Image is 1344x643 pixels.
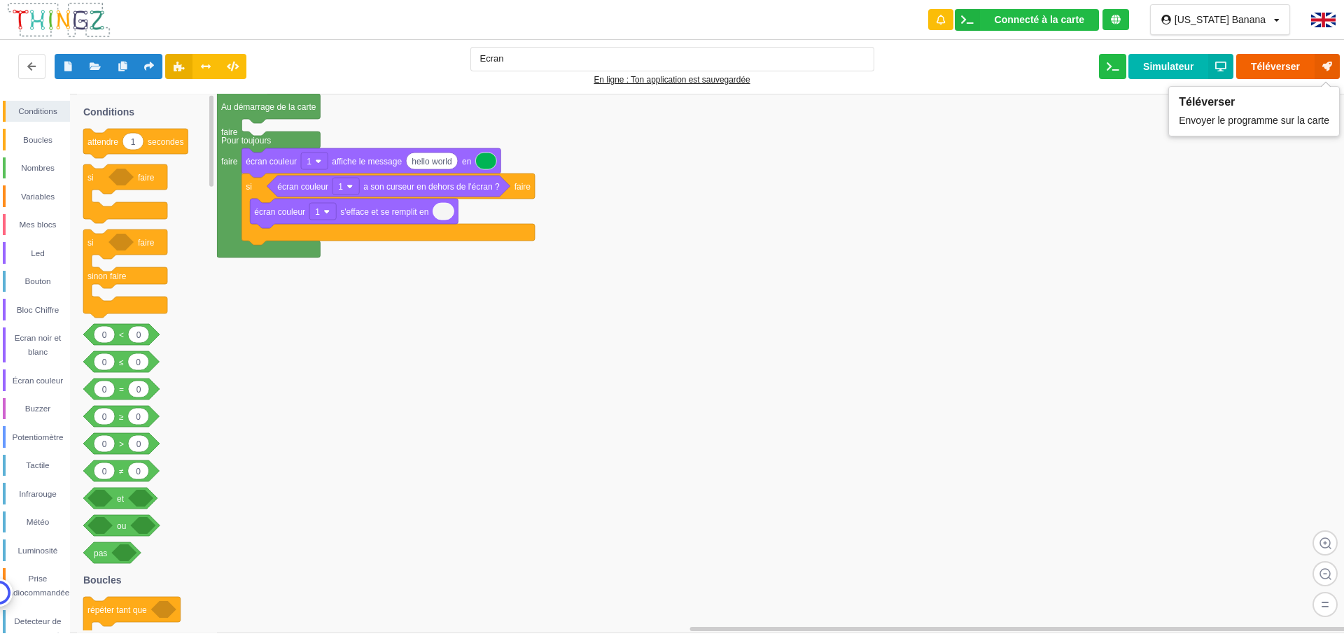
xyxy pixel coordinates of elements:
div: Mes blocs [6,218,70,232]
div: Écran couleur [6,374,70,388]
text: 0 [102,467,107,476]
text: 0 [136,330,141,340]
div: Tactile [6,458,70,472]
div: Buzzer [6,402,70,416]
div: Led [6,246,70,260]
text: faire [138,238,155,248]
text: ≠ [119,467,124,476]
text: 0 [102,412,107,422]
text: faire [221,157,238,167]
text: ≤ [119,358,124,367]
text: 0 [102,385,107,395]
text: en [462,157,471,167]
div: Tu es connecté au serveur de création de Thingz [1102,9,1128,30]
text: 1 [131,137,136,147]
div: Nombres [6,161,70,175]
text: ≥ [119,412,124,422]
div: Variables [6,190,70,204]
text: sinon faire [87,271,127,281]
div: Bloc Chiffre [6,303,70,317]
img: thingz_logo.png [6,1,111,38]
text: si [87,238,94,248]
div: Infrarouge [6,487,70,501]
button: Ouvrir le moniteur [1099,54,1126,79]
text: 0 [136,358,141,367]
div: Bouton [6,274,70,288]
div: Potentiomètre [6,430,70,444]
text: 0 [136,412,141,422]
text: 0 [102,358,107,367]
text: attendre [87,137,118,147]
text: < [119,330,124,340]
text: 0 [102,330,107,340]
div: Envoyer le programme sur la carte [1179,108,1329,127]
text: 0 [102,439,107,449]
text: 0 [136,467,141,476]
div: Ecran noir et blanc [6,331,70,359]
text: hello world [412,157,451,167]
text: 0 [136,439,141,449]
text: faire [138,173,155,183]
div: Conditions [6,104,70,118]
img: gb.png [1311,13,1336,27]
text: Pour toujours [221,136,271,146]
text: faire [221,127,238,137]
text: Conditions [83,106,134,118]
text: écran couleur [254,207,305,217]
button: Téléverser [1236,54,1340,79]
text: si [87,173,94,183]
div: Ta base fonctionne bien ! [955,9,1099,31]
div: [US_STATE] Banana [1175,15,1266,24]
div: Boucles [6,133,70,147]
text: 1 [315,207,320,217]
text: écran couleur [246,157,297,167]
text: Au démarrage de la carte [221,102,316,112]
text: 1 [307,157,311,167]
text: = [119,385,124,395]
text: a son curseur en dehors de l'écran ? [363,182,500,192]
button: Simulateur [1128,54,1233,79]
text: faire [514,182,531,192]
div: Téléverser [1179,95,1329,108]
div: En ligne : Ton application est sauvegardée [470,73,874,87]
text: > [119,439,124,449]
div: Connecté à la carte [995,15,1084,24]
text: secondes [148,137,183,147]
text: s'efface et se remplit en [340,207,428,217]
text: affiche le message [332,157,402,167]
text: 1 [338,182,343,192]
text: 0 [136,385,141,395]
text: écran couleur [277,182,328,192]
text: si [246,182,252,192]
